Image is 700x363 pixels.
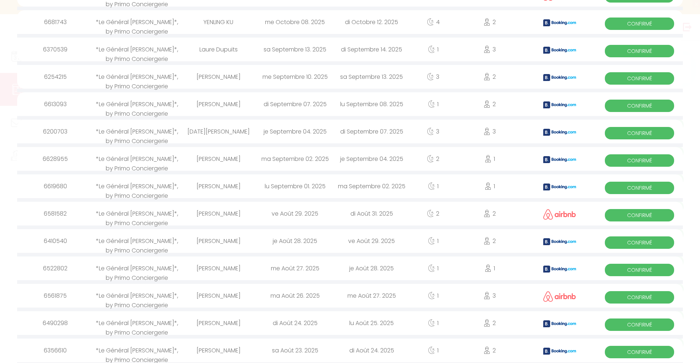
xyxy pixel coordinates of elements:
[94,10,180,34] div: *Le Général [PERSON_NAME]*, by Primo Conciergerie
[180,38,257,61] div: Laure Dupuits
[257,120,333,143] div: je Septembre 04. 2025
[94,38,180,61] div: *Le Général [PERSON_NAME]*, by Primo Conciergerie
[543,47,576,54] img: booking2.png
[17,174,94,198] div: 6619680
[94,229,180,253] div: *Le Général [PERSON_NAME]*, by Primo Conciergerie
[17,38,94,61] div: 6370539
[333,256,410,280] div: je Août 28. 2025
[180,229,257,253] div: [PERSON_NAME]
[17,202,94,225] div: 6581582
[410,65,456,89] div: 3
[456,10,523,34] div: 2
[456,92,523,116] div: 2
[17,311,94,335] div: 6490298
[410,147,456,171] div: 2
[543,209,576,220] img: airbnb2.png
[605,291,674,304] span: Confirmé
[605,182,674,194] span: Confirmé
[543,156,576,163] img: booking2.png
[605,45,674,57] span: Confirmé
[543,266,576,273] img: booking2.png
[180,339,257,362] div: [PERSON_NAME]
[410,339,456,362] div: 1
[543,184,576,190] img: booking2.png
[456,339,523,362] div: 2
[17,229,94,253] div: 6410540
[94,147,180,171] div: *Le Général [PERSON_NAME]*, by Primo Conciergerie
[257,65,333,89] div: me Septembre 10. 2025
[257,92,333,116] div: di Septembre 07. 2025
[456,65,523,89] div: 2
[605,72,674,85] span: Confirmé
[333,311,410,335] div: lu Août 25. 2025
[17,92,94,116] div: 6613093
[257,202,333,225] div: ve Août 29. 2025
[333,92,410,116] div: lu Septembre 08. 2025
[605,154,674,167] span: Confirmé
[333,120,410,143] div: di Septembre 07. 2025
[410,10,456,34] div: 4
[17,256,94,280] div: 6522802
[180,256,257,280] div: [PERSON_NAME]
[410,92,456,116] div: 1
[257,339,333,362] div: sa Août 23. 2025
[257,147,333,171] div: ma Septembre 02. 2025
[180,147,257,171] div: [PERSON_NAME]
[456,311,523,335] div: 2
[180,202,257,225] div: [PERSON_NAME]
[333,202,410,225] div: di Août 31. 2025
[543,74,576,81] img: booking2.png
[543,101,576,108] img: booking2.png
[543,238,576,245] img: booking2.png
[94,311,180,335] div: *Le Général [PERSON_NAME]*, by Primo Conciergerie
[456,38,523,61] div: 3
[333,65,410,89] div: sa Septembre 13. 2025
[6,3,28,25] button: Ouvrir le widget de chat LiveChat
[333,339,410,362] div: di Août 24. 2025
[333,174,410,198] div: ma Septembre 02. 2025
[17,339,94,362] div: 6356610
[333,147,410,171] div: je Septembre 04. 2025
[410,38,456,61] div: 1
[94,284,180,308] div: *Le Général [PERSON_NAME]*, by Primo Conciergerie
[543,320,576,327] img: booking2.png
[17,120,94,143] div: 6200703
[180,92,257,116] div: [PERSON_NAME]
[17,284,94,308] div: 6561875
[605,264,674,276] span: Confirmé
[456,256,523,280] div: 1
[333,38,410,61] div: di Septembre 14. 2025
[94,339,180,362] div: *Le Général [PERSON_NAME]*, by Primo Conciergerie
[257,174,333,198] div: lu Septembre 01. 2025
[410,256,456,280] div: 1
[180,174,257,198] div: [PERSON_NAME]
[456,284,523,308] div: 3
[543,348,576,355] img: booking2.png
[257,256,333,280] div: me Août 27. 2025
[180,284,257,308] div: [PERSON_NAME]
[605,346,674,358] span: Confirmé
[456,202,523,225] div: 2
[333,10,410,34] div: di Octobre 12. 2025
[180,120,257,143] div: [DATE][PERSON_NAME]
[605,209,674,221] span: Confirmé
[257,38,333,61] div: sa Septembre 13. 2025
[410,284,456,308] div: 1
[257,10,333,34] div: me Octobre 08. 2025
[543,19,576,26] img: booking2.png
[17,65,94,89] div: 6254215
[94,92,180,116] div: *Le Général [PERSON_NAME]*, by Primo Conciergerie
[456,147,523,171] div: 1
[410,120,456,143] div: 3
[543,291,576,302] img: airbnb2.png
[94,256,180,280] div: *Le Général [PERSON_NAME]*, by Primo Conciergerie
[543,129,576,136] img: booking2.png
[605,236,674,249] span: Confirmé
[17,147,94,171] div: 6628955
[456,174,523,198] div: 1
[94,174,180,198] div: *Le Général [PERSON_NAME]*, by Primo Conciergerie
[180,10,257,34] div: YENLING KU
[605,318,674,331] span: Confirmé
[605,100,674,112] span: Confirmé
[257,284,333,308] div: ma Août 26. 2025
